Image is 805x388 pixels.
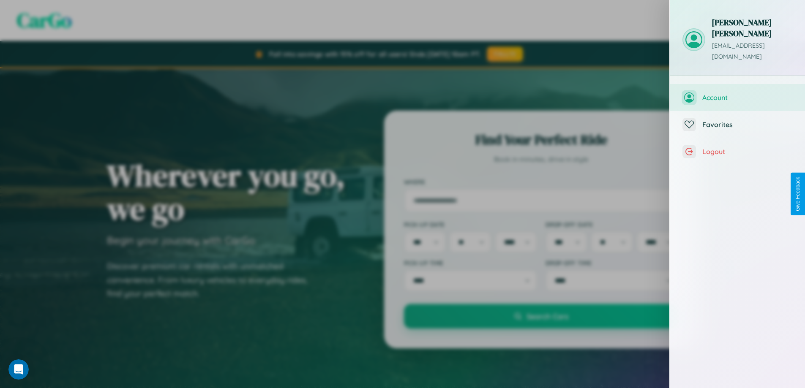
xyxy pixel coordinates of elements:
[670,111,805,138] button: Favorites
[8,359,29,380] iframe: Intercom live chat
[702,120,792,129] span: Favorites
[670,138,805,165] button: Logout
[670,84,805,111] button: Account
[712,41,792,62] p: [EMAIL_ADDRESS][DOMAIN_NAME]
[702,93,792,102] span: Account
[702,147,792,156] span: Logout
[795,177,801,211] div: Give Feedback
[712,17,792,39] h3: [PERSON_NAME] [PERSON_NAME]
